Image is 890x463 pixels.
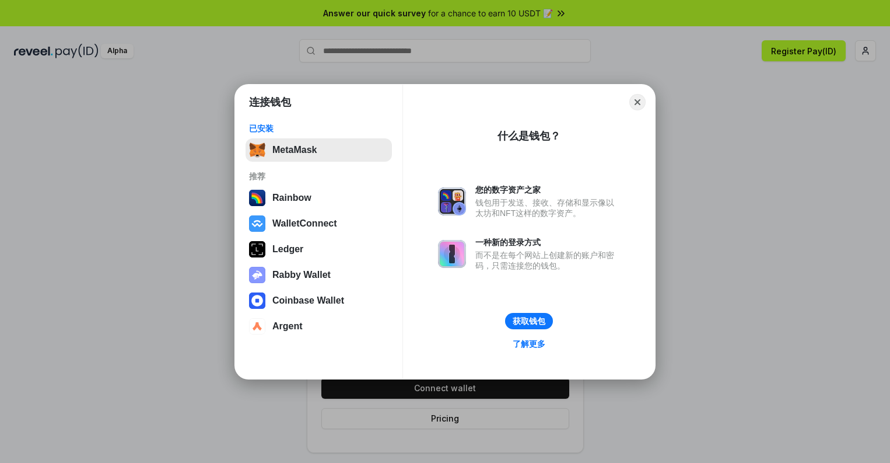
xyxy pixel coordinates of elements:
img: svg+xml,%3Csvg%20width%3D%2228%22%20height%3D%2228%22%20viewBox%3D%220%200%2028%2028%22%20fill%3D... [249,293,265,309]
div: 而不是在每个网站上创建新的账户和密码，只需连接您的钱包。 [475,250,620,271]
button: Rainbow [246,186,392,210]
div: Ledger [272,244,303,255]
button: Coinbase Wallet [246,289,392,312]
div: 了解更多 [513,339,545,349]
div: 推荐 [249,171,388,182]
img: svg+xml,%3Csvg%20xmlns%3D%22http%3A%2F%2Fwww.w3.org%2F2000%2Fsvg%22%20fill%3D%22none%22%20viewBox... [438,187,466,215]
div: Rabby Wallet [272,270,331,280]
img: svg+xml,%3Csvg%20width%3D%22120%22%20height%3D%22120%22%20viewBox%3D%220%200%20120%20120%22%20fil... [249,190,265,206]
img: svg+xml,%3Csvg%20width%3D%2228%22%20height%3D%2228%22%20viewBox%3D%220%200%2028%2028%22%20fill%3D... [249,318,265,335]
div: Argent [272,321,303,332]
img: svg+xml,%3Csvg%20fill%3D%22none%22%20height%3D%2233%22%20viewBox%3D%220%200%2035%2033%22%20width%... [249,142,265,158]
button: MetaMask [246,138,392,162]
img: svg+xml,%3Csvg%20width%3D%2228%22%20height%3D%2228%22%20viewBox%3D%220%200%2028%2028%22%20fill%3D... [249,215,265,232]
h1: 连接钱包 [249,95,291,109]
div: WalletConnect [272,218,337,229]
div: 一种新的登录方式 [475,237,620,248]
div: 什么是钱包？ [497,129,560,143]
img: svg+xml,%3Csvg%20xmlns%3D%22http%3A%2F%2Fwww.w3.org%2F2000%2Fsvg%22%20fill%3D%22none%22%20viewBox... [438,240,466,268]
div: Coinbase Wallet [272,295,344,306]
div: MetaMask [272,145,317,155]
button: Ledger [246,238,392,261]
img: svg+xml,%3Csvg%20xmlns%3D%22http%3A%2F%2Fwww.w3.org%2F2000%2Fsvg%22%20fill%3D%22none%22%20viewBox... [249,267,265,283]
a: 了解更多 [506,336,552,351]
button: 获取钱包 [505,313,553,329]
button: Argent [246,315,392,338]
img: svg+xml,%3Csvg%20xmlns%3D%22http%3A%2F%2Fwww.w3.org%2F2000%2Fsvg%22%20width%3D%2228%22%20height%3... [249,241,265,257]
button: Rabby Wallet [246,263,392,287]
div: 已安装 [249,123,388,134]
div: Rainbow [272,193,311,203]
div: 钱包用于发送、接收、存储和显示像以太坊和NFT这样的数字资产。 [475,197,620,218]
button: Close [629,94,646,110]
button: WalletConnect [246,212,392,235]
div: 获取钱包 [513,316,545,326]
div: 您的数字资产之家 [475,184,620,195]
